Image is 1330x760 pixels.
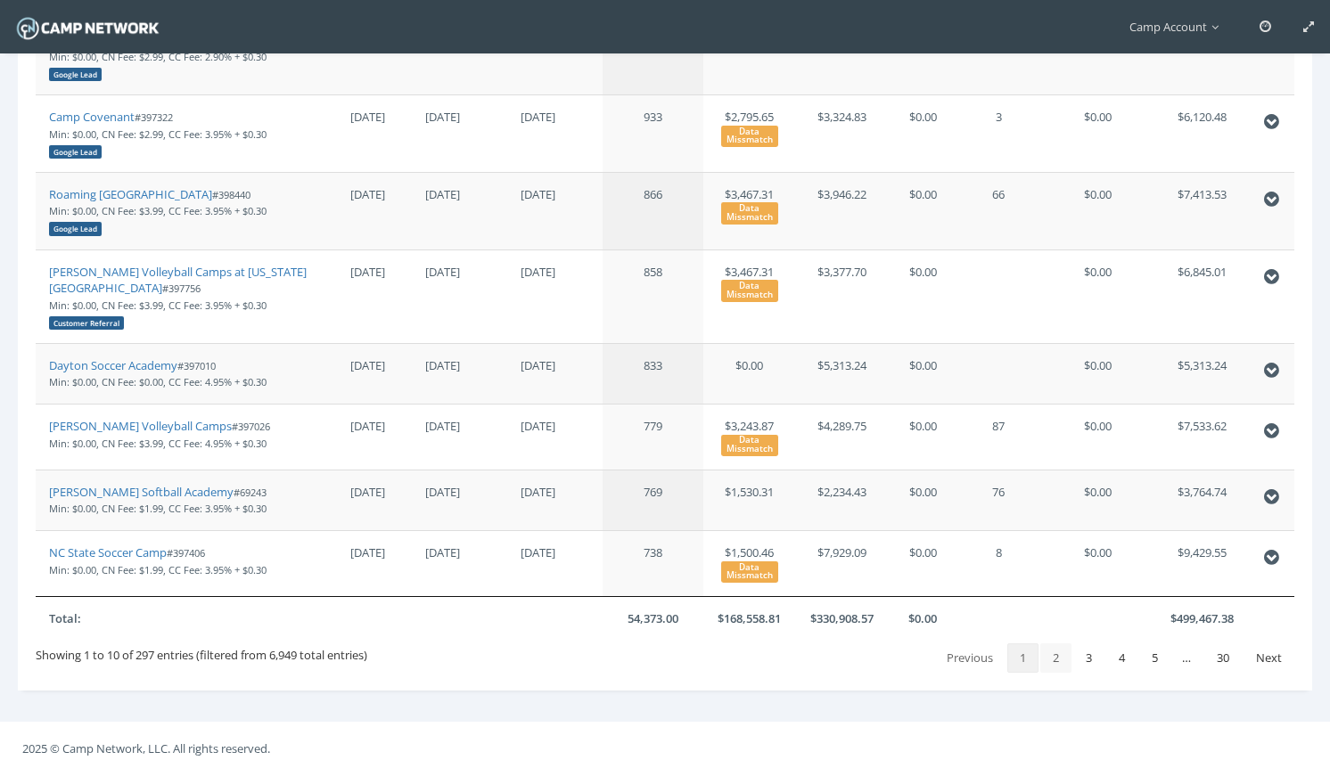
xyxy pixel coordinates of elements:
td: [DATE] [507,172,603,249]
th: $499,467.38 [1155,596,1249,641]
td: [DATE] [412,343,507,404]
td: $0.00 [889,172,957,249]
td: $2,234.43 [796,470,889,530]
a: Dayton Soccer Academy [49,357,177,373]
td: $0.00 [1040,404,1155,470]
td: [DATE] [412,249,507,343]
a: Next [1244,643,1294,674]
td: $9,429.55 [1155,530,1249,596]
th: $330,908.57 [796,596,889,641]
a: [PERSON_NAME] Softball Academy [49,484,234,500]
td: $6,120.48 [1155,94,1249,172]
td: 738 [603,530,703,596]
td: $5,313.24 [1155,343,1249,404]
td: [DATE] [507,249,603,343]
td: $3,467.31 [703,249,796,343]
div: Data Missmatch [721,280,778,301]
td: $3,467.31 [703,172,796,249]
td: 76 [956,470,1039,530]
td: $3,946.22 [796,172,889,249]
td: $3,764.74 [1155,470,1249,530]
small: #397026 Min: $0.00, CN Fee: $3.99, CC Fee: 4.95% + $0.30 [49,420,270,450]
small: #398106 Min: $0.00, CN Fee: $2.99, CC Fee: 2.90% + $0.30 [49,34,267,80]
a: 4 [1106,643,1137,674]
td: $5,313.24 [796,343,889,404]
th: $168,558.81 [703,596,796,641]
td: $0.00 [703,343,796,404]
td: $0.00 [1040,94,1155,172]
a: [PERSON_NAME] Volleyball Camps at [US_STATE][GEOGRAPHIC_DATA] [49,264,307,297]
a: Previous [934,643,1006,674]
td: $0.00 [889,530,957,596]
td: [DATE] [412,404,507,470]
td: 779 [603,404,703,470]
span: … [1170,650,1203,666]
a: NC State Soccer Camp [49,544,167,560]
span: [DATE] [350,186,385,202]
div: Google Lead [49,145,102,159]
td: $0.00 [1040,172,1155,249]
td: $4,289.75 [796,404,889,470]
td: $0.00 [889,94,957,172]
td: $7,533.62 [1155,404,1249,470]
td: $0.00 [1040,470,1155,530]
small: #397406 Min: $0.00, CN Fee: $1.99, CC Fee: 3.95% + $0.30 [49,546,267,576]
td: 769 [603,470,703,530]
td: [DATE] [412,94,507,172]
span: [DATE] [350,418,385,434]
td: $0.00 [1040,249,1155,343]
a: Roaming [GEOGRAPHIC_DATA] [49,186,212,202]
div: Data Missmatch [721,126,778,147]
td: [DATE] [507,530,603,596]
td: [DATE] [507,470,603,530]
th: 54,373.00 [603,596,703,641]
td: [DATE] [412,172,507,249]
td: $3,324.83 [796,94,889,172]
td: [DATE] [412,470,507,530]
td: 833 [603,343,703,404]
td: $0.00 [1040,343,1155,404]
td: $0.00 [889,343,957,404]
th: Total: [36,596,323,641]
td: $0.00 [889,404,957,470]
a: 3 [1073,643,1104,674]
div: Google Lead [49,222,102,235]
td: $2,795.65 [703,94,796,172]
div: Data Missmatch [721,561,778,583]
small: #397756 Min: $0.00, CN Fee: $3.99, CC Fee: 3.95% + $0.30 [49,282,267,328]
td: $7,413.53 [1155,172,1249,249]
a: [PERSON_NAME] Volleyball Camps [49,418,232,434]
td: [DATE] [507,94,603,172]
td: $3,377.70 [796,249,889,343]
span: [DATE] [350,544,385,560]
td: $6,845.01 [1155,249,1249,343]
div: Showing 1 to 10 of 297 entries (filtered from 6,949 total entries) [36,640,367,663]
td: 87 [956,404,1039,470]
span: [DATE] [350,357,385,373]
div: Data Missmatch [721,435,778,456]
td: $3,243.87 [703,404,796,470]
a: 30 [1204,643,1242,674]
a: Camp Covenant [49,109,135,125]
small: #397322 Min: $0.00, CN Fee: $2.99, CC Fee: 3.95% + $0.30 [49,110,267,157]
span: [DATE] [350,264,385,280]
td: [DATE] [507,404,603,470]
td: $1,530.31 [703,470,796,530]
td: 866 [603,172,703,249]
span: [DATE] [350,109,385,125]
td: 933 [603,94,703,172]
a: 5 [1139,643,1170,674]
a: 2 [1040,643,1071,674]
img: Camp Network [13,12,162,44]
td: [DATE] [412,530,507,596]
td: 66 [956,172,1039,249]
p: 2025 © Camp Network, LLC. All rights reserved. [22,739,1308,758]
td: $0.00 [889,470,957,530]
div: Customer Referral [49,316,124,330]
span: Camp Account [1129,19,1227,35]
th: $0.00 [889,596,957,641]
td: 858 [603,249,703,343]
td: $0.00 [1040,530,1155,596]
div: Google Lead [49,68,102,81]
span: [DATE] [350,484,385,500]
